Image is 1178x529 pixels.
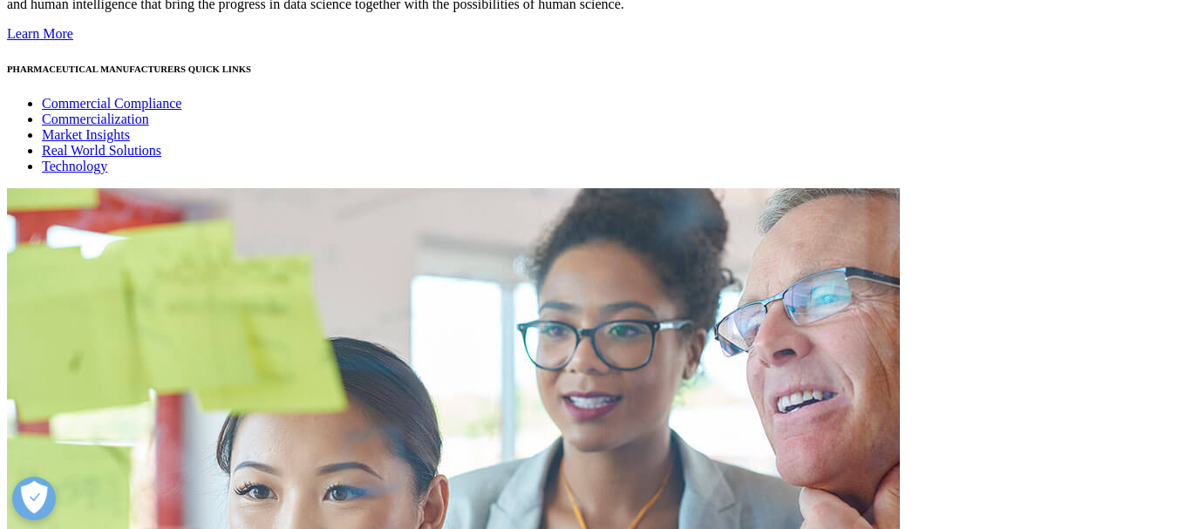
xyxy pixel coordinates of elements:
[12,477,56,520] button: Open Preferences
[42,112,149,126] a: Commercialization
[42,96,181,111] a: Commercial Compliance
[42,143,161,158] a: Real World Solutions
[42,127,130,142] a: Market Insights
[7,26,73,41] a: Learn More
[7,64,1171,74] h6: PHARMACEUTICAL MANUFACTURERS QUICK LINKS
[42,159,107,173] a: Technology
